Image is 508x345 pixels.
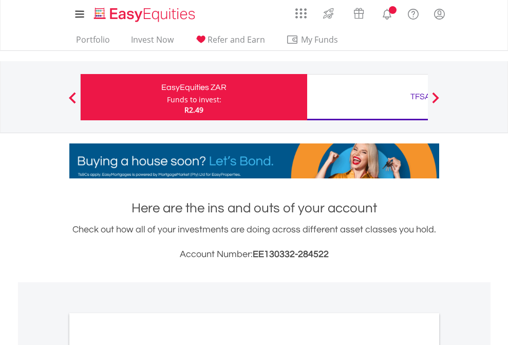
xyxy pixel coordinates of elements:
[295,8,307,19] img: grid-menu-icon.svg
[62,97,83,107] button: Previous
[69,143,439,178] img: EasyMortage Promotion Banner
[72,34,114,50] a: Portfolio
[426,3,453,25] a: My Profile
[69,199,439,217] h1: Here are the ins and outs of your account
[167,95,221,105] div: Funds to invest:
[191,34,269,50] a: Refer and Earn
[69,247,439,262] h3: Account Number:
[286,33,353,46] span: My Funds
[374,3,400,23] a: Notifications
[184,105,203,115] span: R2.49
[289,3,313,19] a: AppsGrid
[127,34,178,50] a: Invest Now
[350,5,367,22] img: vouchers-v2.svg
[253,249,329,259] span: EE130332-284522
[92,6,199,23] img: EasyEquities_Logo.png
[208,34,265,45] span: Refer and Earn
[400,3,426,23] a: FAQ's and Support
[69,223,439,262] div: Check out how all of your investments are doing across different asset classes you hold.
[87,80,301,95] div: EasyEquities ZAR
[425,97,446,107] button: Next
[320,5,337,22] img: thrive-v2.svg
[90,3,199,23] a: Home page
[344,3,374,22] a: Vouchers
